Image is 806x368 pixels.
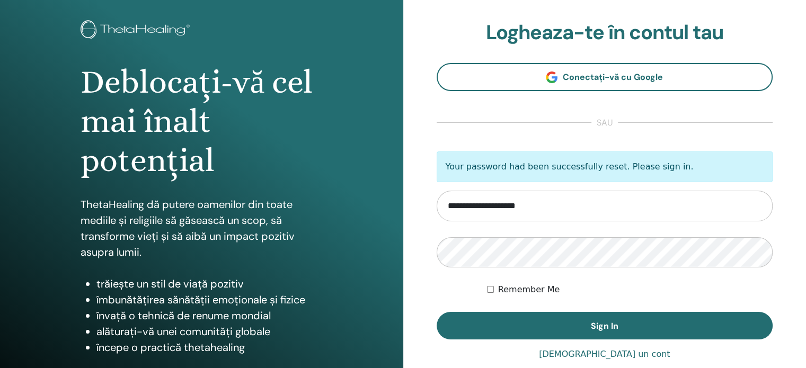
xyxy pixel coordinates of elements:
[437,151,773,182] p: Your password had been successfully reset. Please sign in.
[81,196,323,260] p: ThetaHealing dă putere oamenilor din toate mediile și religiile să găsească un scop, să transform...
[591,320,618,331] span: Sign In
[539,348,670,361] a: [DEMOGRAPHIC_DATA] un cont
[96,276,323,292] li: trăiește un stil de viață pozitiv
[498,283,560,296] label: Remember Me
[437,21,773,45] h2: Logheaza-te în contul tau
[437,63,773,91] a: Conectați-vă cu Google
[96,308,323,324] li: învață o tehnică de renume mondial
[487,283,773,296] div: Keep me authenticated indefinitely or until I manually logout
[591,116,618,129] span: sau
[81,62,323,181] h1: Deblocați-vă cel mai înalt potențial
[563,71,663,83] span: Conectați-vă cu Google
[96,292,323,308] li: îmbunătățirea sănătății emoționale și fizice
[437,312,773,339] button: Sign In
[96,324,323,339] li: alăturați-vă unei comunități globale
[96,339,323,355] li: începe o practică thetahealing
